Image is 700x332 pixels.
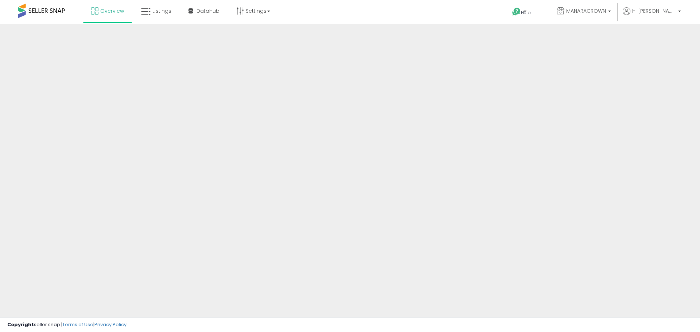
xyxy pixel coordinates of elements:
i: Get Help [512,7,521,16]
a: Terms of Use [62,321,93,328]
span: Listings [152,7,171,15]
span: Help [521,9,531,16]
a: Hi [PERSON_NAME] [623,7,681,24]
strong: Copyright [7,321,34,328]
div: seller snap | | [7,321,127,328]
a: Privacy Policy [94,321,127,328]
span: Hi [PERSON_NAME] [632,7,676,15]
span: Overview [100,7,124,15]
span: MANARACROWN [566,7,606,15]
span: DataHub [197,7,219,15]
a: Help [506,2,545,24]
